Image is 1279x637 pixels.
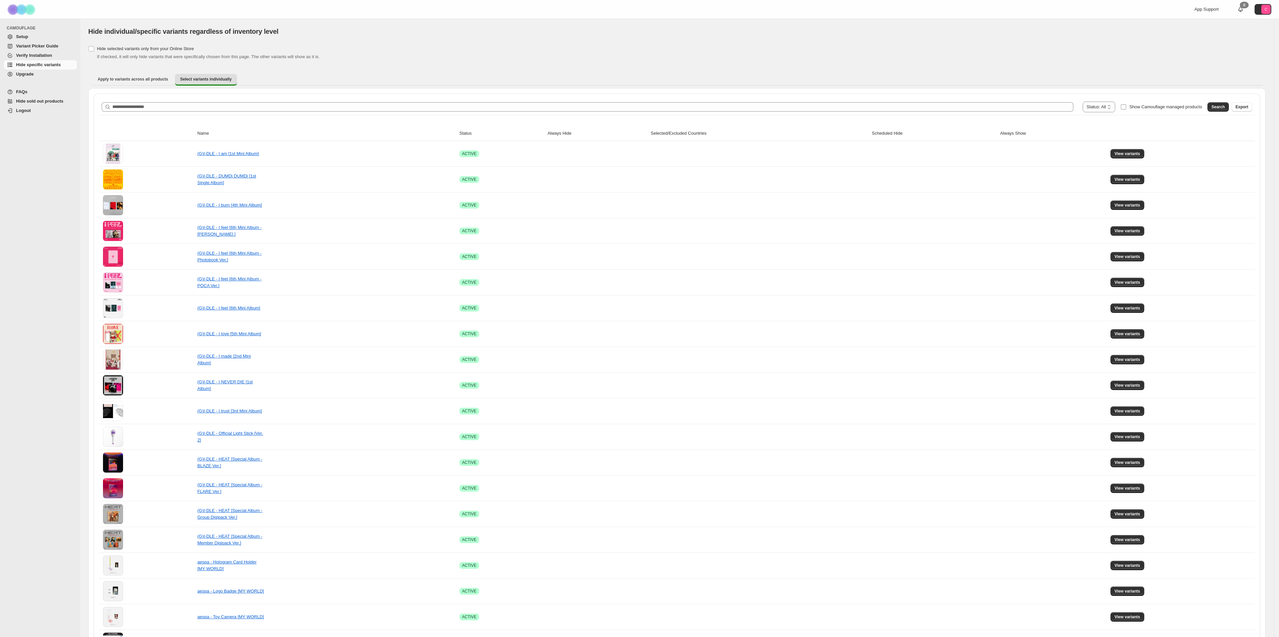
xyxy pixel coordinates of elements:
[1110,484,1144,493] button: View variants
[197,457,262,468] a: (G)I-DLE - HEAT [Special Album - BLAZE Ver.]
[1110,535,1144,544] button: View variants
[175,74,237,86] button: Select variants individually
[462,331,476,337] span: ACTIVE
[88,28,279,35] span: Hide individual/specific variants regardless of inventory level
[1114,280,1140,285] span: View variants
[462,537,476,542] span: ACTIVE
[1265,7,1267,11] text: C
[103,350,123,370] img: (G)I-DLE - I made [2nd Mini Album]
[197,251,261,262] a: (G)I-DLE - I feel [6th Mini Album - Photobook Ver.]
[16,89,27,94] span: FAQs
[462,177,476,182] span: ACTIVE
[98,77,168,82] span: Apply to variants across all products
[103,401,123,421] img: (G)I-DLE - I trust [3rd Mini Album]
[4,70,77,79] a: Upgrade
[4,41,77,51] a: Variant Picker Guide
[1110,278,1144,287] button: View variants
[462,254,476,259] span: ACTIVE
[197,614,264,619] a: aespa - Toy Camera [MY WORLD]
[103,581,123,601] img: aespa - Logo Badge [MY WORLD]
[1261,5,1271,14] span: Avatar with initials C
[7,25,77,31] span: CAMOUFLAGE
[1114,203,1140,208] span: View variants
[4,106,77,115] a: Logout
[103,478,123,498] img: (G)I-DLE - HEAT [Special Album - FLARE Ver.]
[180,77,232,82] span: Select variants individually
[103,375,123,395] img: (G)I-DLE - I NEVER DIE [1st Album]
[197,431,263,442] a: (G)I-DLE - Official Light Stick [Ver. 2]
[1114,460,1140,465] span: View variants
[4,51,77,60] a: Verify Installation
[545,126,649,141] th: Always Hide
[462,563,476,568] span: ACTIVE
[1129,104,1202,109] span: Show Camouflage managed products
[1114,511,1140,517] span: View variants
[457,126,546,141] th: Status
[649,126,870,141] th: Selected/Excluded Countries
[103,427,123,447] img: (G)I-DLE - Official Light Stick [Ver. 2]
[1114,434,1140,439] span: View variants
[103,504,123,524] img: (G)I-DLE - HEAT [Special Album - Group Digipack Ver.]
[1114,177,1140,182] span: View variants
[97,54,320,59] span: If checked, it will only hide variants that were specifically chosen from this page. The other va...
[16,53,52,58] span: Verify Installation
[103,195,123,215] img: (G)I-DLE - I burn [4th Mini Album]
[4,87,77,97] a: FAQs
[1110,149,1144,158] button: View variants
[1240,2,1249,8] div: 0
[103,607,123,627] img: aespa - Toy Camera [MY WORLD]
[1110,561,1144,570] button: View variants
[197,151,259,156] a: (G)I-DLE - I am [1st Mini Album]
[1232,102,1252,112] button: Export
[103,272,123,292] img: (G)I-DLE - I feel [6th Mini Album - POCA Ver.]
[1114,305,1140,311] span: View variants
[197,225,261,237] a: (G)I-DLE - I feel [6th Mini Album - [PERSON_NAME].]
[103,530,123,550] img: (G)I-DLE - HEAT [Special Album - Member Digipack Ver.]
[197,379,252,391] a: (G)I-DLE - I NEVER DIE [1st Album]
[1114,486,1140,491] span: View variants
[103,298,123,318] img: (G)I-DLE - I feel [6th Mini Album]
[1110,458,1144,467] button: View variants
[197,173,256,185] a: (G)I-DLE - DUMDi DUMDi [1st Single Album]
[1110,509,1144,519] button: View variants
[1114,383,1140,388] span: View variants
[1207,102,1229,112] button: Search
[1110,612,1144,622] button: View variants
[1211,104,1225,110] span: Search
[1110,432,1144,441] button: View variants
[1114,331,1140,337] span: View variants
[1236,104,1248,110] span: Export
[4,97,77,106] a: Hide sold out products
[462,383,476,388] span: ACTIVE
[1110,252,1144,261] button: View variants
[197,276,261,288] a: (G)I-DLE - I feel [6th Mini Album - POCA Ver.]
[16,43,58,48] span: Variant Picker Guide
[16,72,34,77] span: Upgrade
[462,280,476,285] span: ACTIVE
[1110,406,1144,416] button: View variants
[1110,329,1144,339] button: View variants
[4,32,77,41] a: Setup
[16,108,31,113] span: Logout
[5,0,39,19] img: Camouflage
[1114,589,1140,594] span: View variants
[1114,151,1140,156] span: View variants
[103,144,123,164] img: (G)I-DLE - I am [1st Mini Album]
[1114,408,1140,414] span: View variants
[1114,537,1140,542] span: View variants
[462,486,476,491] span: ACTIVE
[197,354,251,365] a: (G)I-DLE - I made [2nd Mini Album]
[103,324,123,344] img: (G)I-DLE - I love [5th Mini Album]
[92,74,174,85] button: Apply to variants across all products
[103,247,123,267] img: (G)I-DLE - I feel [6th Mini Album - Photobook Ver.]
[195,126,457,141] th: Name
[1110,226,1144,236] button: View variants
[1114,228,1140,234] span: View variants
[103,169,123,189] img: (G)I-DLE - DUMDi DUMDi [1st Single Album]
[197,305,260,310] a: (G)I-DLE - I feel [6th Mini Album]
[197,534,262,545] a: (G)I-DLE - HEAT [Special Album - Member Digipack Ver.]
[16,62,61,67] span: Hide specific variants
[1237,6,1244,13] a: 0
[462,511,476,517] span: ACTIVE
[197,482,262,494] a: (G)I-DLE - HEAT [Special Album - FLARE Ver.]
